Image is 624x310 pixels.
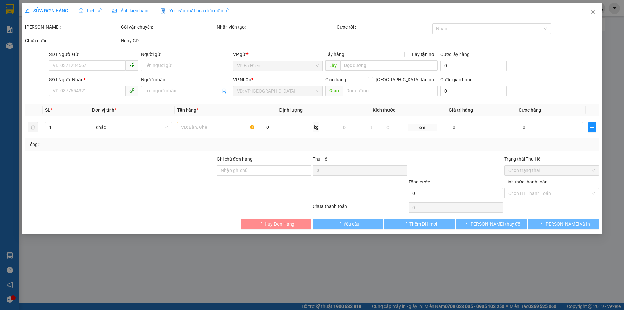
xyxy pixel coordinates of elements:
button: Thêm ĐH mới [384,219,455,229]
span: clock-circle [79,8,83,13]
span: [GEOGRAPHIC_DATA] tận nơi [373,76,438,83]
button: Yêu cầu [313,219,383,229]
div: VP gửi [233,51,323,58]
input: Cước giao hàng [440,86,507,96]
span: user-add [222,88,227,94]
span: phone [129,62,135,68]
span: loading [462,222,469,226]
button: [PERSON_NAME] thay đổi [456,219,527,229]
button: Close [584,3,602,21]
div: Ngày GD: [121,37,215,44]
span: Đơn vị tính [92,107,116,113]
span: loading [537,222,544,226]
span: Giao [325,86,343,96]
div: [PERSON_NAME]: [25,23,120,31]
span: Định lượng [279,107,303,113]
div: Cước rồi : [337,23,431,31]
button: [PERSON_NAME] và In [528,219,599,229]
span: Cước hàng [519,107,541,113]
div: Người nhận [141,76,230,83]
input: R [357,124,384,131]
span: plus [589,125,596,130]
div: Nhân viên tạo: [217,23,335,31]
span: Lấy [325,60,340,71]
span: Yêu cầu xuất hóa đơn điện tử [160,8,229,13]
span: Ảnh kiện hàng [112,8,150,13]
span: SL [45,107,50,113]
span: phone [129,88,135,93]
div: SĐT Người Gửi [49,51,138,58]
span: picture [112,8,117,13]
span: loading [336,222,344,226]
span: Khác [96,122,168,132]
span: Lấy hàng [325,52,344,57]
div: SĐT Người Nhận [49,76,138,83]
input: VD: Bàn, Ghế [177,122,257,132]
label: Ghi chú đơn hàng [217,156,253,162]
input: Ghi chú đơn hàng [217,165,311,176]
span: Lấy tận nơi [409,51,438,58]
input: Dọc đường [340,60,438,71]
div: Chưa cước : [25,37,120,44]
span: loading [402,222,409,226]
span: Giá trị hàng [449,107,473,113]
span: VP Nhận [233,77,252,82]
span: Thêm ĐH mới [409,221,437,228]
span: Hủy Đơn Hàng [265,221,294,228]
span: Giao hàng [325,77,346,82]
div: Tổng: 1 [28,141,241,148]
img: icon [160,8,165,14]
button: delete [28,122,38,132]
span: cm [408,124,437,131]
span: Lịch sử [79,8,102,13]
label: Cước lấy hàng [440,52,470,57]
span: Thu Hộ [313,156,328,162]
span: close [591,9,596,15]
div: Trạng thái Thu Hộ [504,155,599,163]
span: [PERSON_NAME] thay đổi [469,221,521,228]
span: Chọn trạng thái [508,166,595,175]
input: Cước lấy hàng [440,61,507,71]
span: Tổng cước [409,179,430,184]
label: Hình thức thanh toán [504,179,548,184]
span: [PERSON_NAME] và In [544,221,590,228]
div: Người gửi [141,51,230,58]
button: plus [589,122,596,132]
span: Tên hàng [177,107,198,113]
input: C [384,124,408,131]
span: loading [257,222,265,226]
div: Chưa thanh toán [312,203,408,214]
label: Cước giao hàng [440,77,473,82]
span: VP Ea H`leo [237,61,319,71]
span: kg [313,122,319,132]
input: D [331,124,357,131]
input: Dọc đường [343,86,438,96]
button: Hủy Đơn Hàng [241,219,311,229]
span: SỬA ĐƠN HÀNG [25,8,68,13]
div: Gói vận chuyển: [121,23,215,31]
span: Kích thước [373,107,395,113]
span: Yêu cầu [344,221,359,228]
span: edit [25,8,30,13]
